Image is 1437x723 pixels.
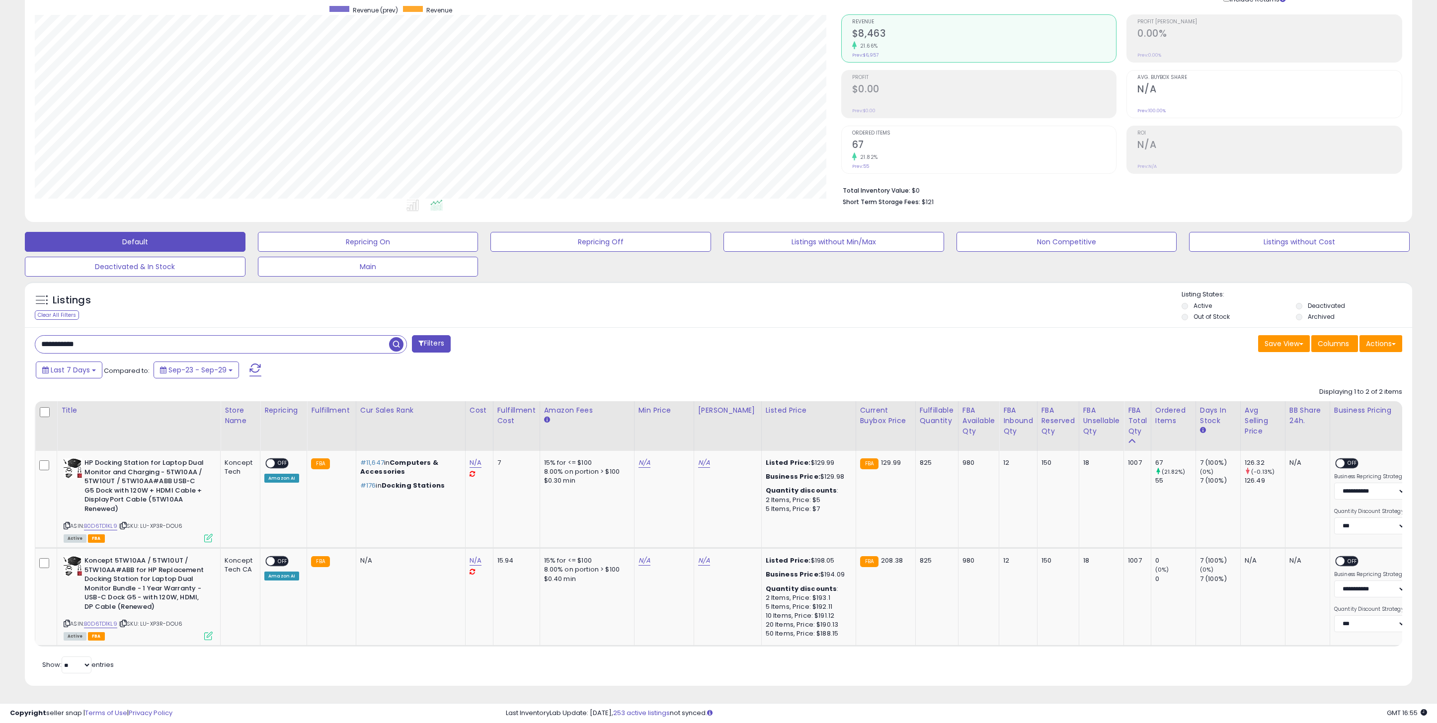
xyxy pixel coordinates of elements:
div: Days In Stock [1200,405,1236,426]
div: $194.09 [766,570,848,579]
div: N/A [1245,556,1277,565]
div: 0 [1155,575,1196,583]
span: Revenue (prev) [353,6,398,14]
small: (0%) [1200,566,1214,574]
div: N/A [1289,556,1322,565]
a: 253 active listings [613,708,670,718]
small: Amazon Fees. [544,416,550,425]
div: 10 Items, Price: $191.12 [766,611,848,620]
div: $198.05 [766,556,848,565]
div: $0.30 min [544,476,627,485]
h5: Listings [53,293,91,307]
p: in [360,458,458,476]
button: Actions [1359,335,1402,352]
div: Store Name [225,405,256,426]
a: B0D6TD1KL9 [84,522,117,530]
a: N/A [470,556,481,566]
small: 21.82% [857,153,878,161]
div: 825 [920,458,951,467]
div: FBA Total Qty [1128,405,1147,436]
div: Clear All Filters [35,310,79,320]
h2: N/A [1137,83,1402,97]
div: : [766,584,848,593]
small: (-0.13%) [1251,468,1275,476]
small: (0%) [1155,566,1169,574]
div: FBA Reserved Qty [1041,405,1075,436]
div: 7 (100%) [1200,458,1240,467]
button: Main [258,257,479,277]
div: 7 [497,458,532,467]
button: Listings without Min/Max [723,232,944,252]
div: 980 [962,458,991,467]
span: OFF [1345,557,1360,566]
div: $129.99 [766,458,848,467]
span: ROI [1137,131,1402,136]
small: (21.82%) [1162,468,1185,476]
div: 15% for <= $100 [544,458,627,467]
button: Sep-23 - Sep-29 [154,361,239,378]
div: 8.00% on portion > $100 [544,565,627,574]
div: Fulfillment Cost [497,405,536,426]
div: 8.00% on portion > $100 [544,467,627,476]
div: seller snap | | [10,709,172,718]
a: N/A [639,556,650,566]
div: 15.94 [497,556,532,565]
div: [PERSON_NAME] [698,405,757,416]
div: N/A [1289,458,1322,467]
small: Prev: 0.00% [1137,52,1161,58]
small: FBA [860,556,878,567]
button: Columns [1311,335,1358,352]
button: Repricing On [258,232,479,252]
span: 129.99 [881,458,901,467]
img: 41nWuh3-7JL._SL40_.jpg [64,556,82,576]
label: Business Repricing Strategy: [1334,571,1406,578]
div: 2 Items, Price: $5 [766,496,848,505]
small: 21.66% [857,42,878,50]
strong: Copyright [10,708,46,718]
div: Business Pricing [1334,405,1435,416]
div: $0.40 min [544,575,627,583]
span: Sep-23 - Sep-29 [168,365,227,375]
div: 980 [962,556,991,565]
div: Ordered Items [1155,405,1192,426]
div: Avg Selling Price [1245,405,1281,436]
span: All listings currently available for purchase on Amazon [64,534,86,543]
div: ASIN: [64,556,213,639]
div: Amazon Fees [544,405,630,416]
span: Docking Stations [382,481,445,490]
small: FBA [860,458,878,469]
div: 7 (100%) [1200,476,1240,485]
span: | SKU: LU-XP3R-DOU6 [119,522,182,530]
div: 150 [1041,556,1071,565]
b: Short Term Storage Fees: [843,198,920,206]
span: OFF [275,557,291,566]
button: Save View [1258,335,1310,352]
div: Listed Price [766,405,852,416]
label: Quantity Discount Strategy: [1334,606,1406,613]
div: 1007 [1128,458,1143,467]
h2: 0.00% [1137,28,1402,41]
img: 41nWuh3-7JL._SL40_.jpg [64,458,82,478]
b: Listed Price: [766,458,811,467]
b: Business Price: [766,570,820,579]
div: Cost [470,405,489,416]
div: 7 (100%) [1200,575,1240,583]
b: Quantity discounts [766,584,837,593]
label: Business Repricing Strategy: [1334,473,1406,480]
label: Quantity Discount Strategy: [1334,508,1406,515]
div: FBA Unsellable Qty [1083,405,1120,436]
small: FBA [311,556,329,567]
div: Repricing [264,405,303,416]
span: All listings currently available for purchase on Amazon [64,632,86,641]
div: 55 [1155,476,1196,485]
b: HP Docking Station for Laptop Dual Monitor and Charging - 5TW10AA / 5TW10UT / 5TW10AA#ABB USB-C G... [84,458,205,516]
div: N/A [360,556,458,565]
button: Non Competitive [957,232,1177,252]
button: Last 7 Days [36,361,102,378]
h2: N/A [1137,139,1402,152]
div: Fulfillable Quantity [920,405,954,426]
b: Quantity discounts [766,486,837,495]
div: Displaying 1 to 2 of 2 items [1319,387,1402,397]
p: in [360,481,458,490]
b: Listed Price: [766,556,811,565]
